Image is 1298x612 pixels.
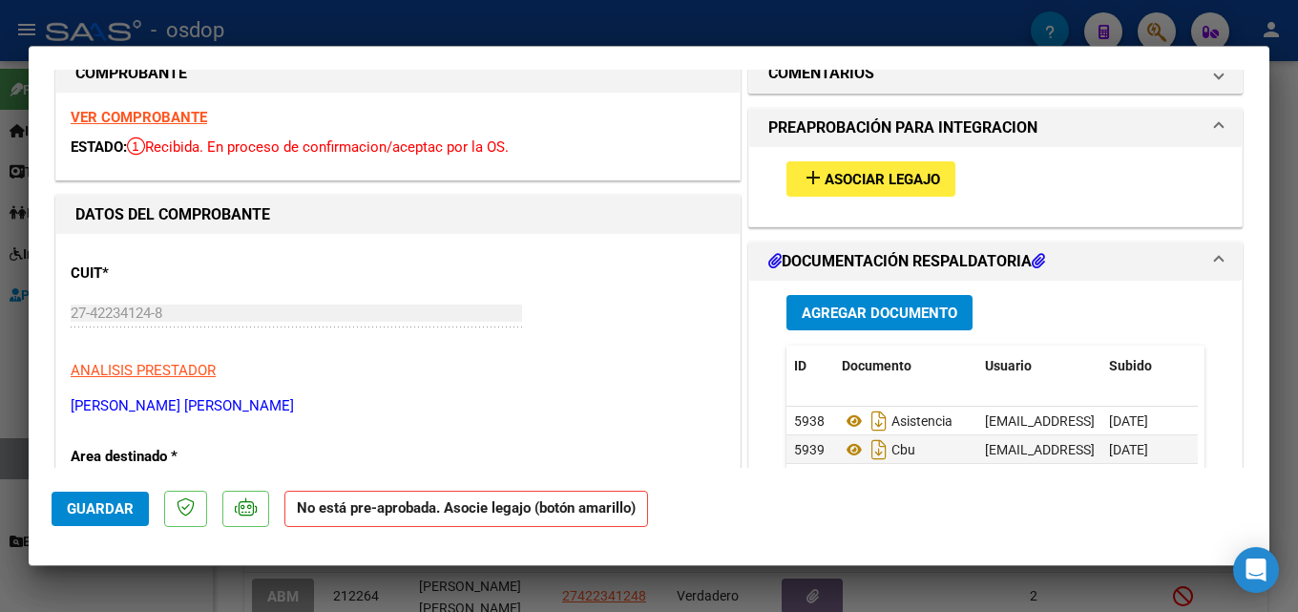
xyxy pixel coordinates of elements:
button: Asociar Legajo [786,161,955,197]
datatable-header-cell: Acción [1197,346,1292,387]
mat-icon: add [802,166,825,189]
span: ANALISIS PRESTADOR [71,362,216,379]
span: [DATE] [1109,442,1148,457]
button: Guardar [52,492,149,526]
strong: No está pre-aprobada. Asocie legajo (botón amarillo) [284,491,648,528]
datatable-header-cell: Documento [834,346,977,387]
i: Descargar documento [867,434,891,465]
p: Area destinado * [71,446,267,468]
strong: DATOS DEL COMPROBANTE [75,205,270,223]
mat-expansion-panel-header: PREAPROBACIÓN PARA INTEGRACION [749,109,1242,147]
mat-expansion-panel-header: DOCUMENTACIÓN RESPALDATORIA [749,243,1242,281]
span: Agregar Documento [802,305,957,322]
span: 5939 [794,442,825,457]
a: VER COMPROBANTE [71,109,207,126]
datatable-header-cell: Usuario [977,346,1101,387]
div: Open Intercom Messenger [1233,547,1279,593]
p: CUIT [71,263,267,285]
span: Recibida. En proceso de confirmacion/aceptac por la OS. [127,138,509,156]
h1: PREAPROBACIÓN PARA INTEGRACION [768,116,1037,139]
i: Descargar documento [867,406,891,436]
span: ESTADO: [71,138,127,156]
span: Guardar [67,500,134,517]
span: 5938 [794,413,825,429]
span: Asistencia [842,413,953,429]
span: Usuario [985,358,1032,373]
span: Documento [842,358,911,373]
button: Agregar Documento [786,295,973,330]
datatable-header-cell: ID [786,346,834,387]
div: PREAPROBACIÓN PARA INTEGRACION [749,147,1242,226]
span: [DATE] [1109,413,1148,429]
datatable-header-cell: Subido [1101,346,1197,387]
h1: DOCUMENTACIÓN RESPALDATORIA [768,250,1045,273]
p: [PERSON_NAME] [PERSON_NAME] [71,395,725,417]
strong: COMPROBANTE [75,64,187,82]
h1: COMENTARIOS [768,62,874,85]
span: ID [794,358,806,373]
mat-expansion-panel-header: COMENTARIOS [749,54,1242,93]
span: Cbu [842,442,915,457]
span: Asociar Legajo [825,171,940,188]
span: Subido [1109,358,1152,373]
